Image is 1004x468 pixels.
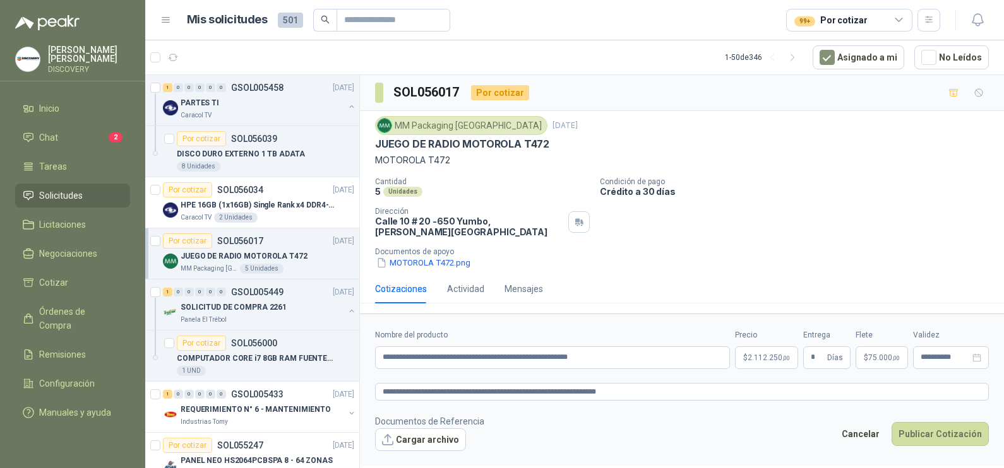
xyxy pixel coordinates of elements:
p: GSOL005449 [231,288,284,296]
p: PANEL NEO HS2064PCBSPA 8 - 64 ZONAS [181,455,333,467]
div: 0 [195,390,205,399]
div: 1 UND [177,366,206,376]
div: 0 [206,83,215,92]
p: SOLICITUD DE COMPRA 2261 [181,301,287,313]
div: 0 [184,288,194,296]
div: Por cotizar [163,182,212,197]
div: 8 Unidades [177,161,220,172]
p: [PERSON_NAME] [PERSON_NAME] [48,45,130,63]
a: 1 0 0 0 0 0 GSOL005458[DATE] Company LogoPARTES TICaracol TV [163,80,357,120]
p: Caracol TV [181,213,212,223]
span: Inicio [39,102,59,115]
p: [DATE] [333,235,354,247]
a: Inicio [15,97,130,120]
img: Company Logo [16,47,40,71]
a: Configuración [15,371,130,395]
button: Cargar archivo [375,428,466,451]
div: 0 [184,390,194,399]
a: Remisiones [15,342,130,366]
span: Chat [39,131,58,144]
span: Manuales y ayuda [39,406,111,419]
p: MOTOROLA T472 [375,153,989,167]
span: Cotizar [39,276,68,290]
p: GSOL005458 [231,83,284,92]
div: 0 [206,288,215,296]
p: Crédito a 30 días [600,186,999,197]
p: [DATE] [333,389,354,401]
a: Por cotizarSOL056039DISCO DURO EXTERNO 1 TB ADATA8 Unidades [145,126,359,177]
div: Por cotizar [163,233,212,249]
img: Company Logo [378,119,391,132]
label: Validez [913,329,989,341]
p: PARTES TI [181,97,219,109]
div: 0 [217,83,226,92]
p: Dirección [375,207,563,216]
button: MOTOROLA T472.png [375,256,472,269]
a: Solicitudes [15,184,130,208]
a: Cotizar [15,271,130,295]
p: COMPUTADOR CORE i7 8GB RAM FUENTE 8GB RAM FUENTE 80 PLUS DE 1 TERA [177,353,334,365]
a: Chat2 [15,126,130,149]
div: 1 [163,288,172,296]
p: Caracol TV [181,110,212,120]
span: Negociaciones [39,247,97,260]
a: Licitaciones [15,213,130,237]
div: Unidades [383,187,422,197]
span: search [321,15,330,24]
h1: Mis solicitudes [187,11,268,29]
div: MM Packaging [GEOGRAPHIC_DATA] [375,116,547,135]
p: Industrias Tomy [181,417,228,427]
p: DISCO DURO EXTERNO 1 TB ADATA [177,148,305,160]
span: ,00 [782,354,790,361]
p: Condición de pago [600,177,999,186]
p: DISCOVERY [48,66,130,73]
span: $ [864,354,868,361]
a: Por cotizarSOL056034[DATE] Company LogoHPE 16GB (1x16GB) Single Rank x4 DDR4-2400Caracol TV2 Unid... [145,177,359,228]
div: 0 [195,288,205,296]
div: 1 [163,83,172,92]
a: Negociaciones [15,242,130,266]
p: Documentos de apoyo [375,247,999,256]
a: 1 0 0 0 0 0 GSOL005433[DATE] Company LogoREQUERIMIENTO N° 6 - MANTENIMIENTOIndustrias Tomy [163,387,357,427]
p: SOL056000 [231,339,277,348]
img: Company Logo [163,407,178,422]
p: [DATE] [553,120,578,132]
span: Licitaciones [39,218,86,231]
label: Precio [735,329,798,341]
div: 0 [217,390,226,399]
div: 0 [184,83,194,92]
p: GSOL005433 [231,390,284,399]
div: Mensajes [505,282,543,296]
span: Órdenes de Compra [39,305,118,332]
button: Publicar Cotización [892,422,989,446]
h3: SOL056017 [393,83,461,102]
div: 2 Unidades [214,213,258,223]
p: 5 [375,186,381,197]
a: Por cotizarSOL056000COMPUTADOR CORE i7 8GB RAM FUENTE 8GB RAM FUENTE 80 PLUS DE 1 TERA1 UND [145,331,359,382]
img: Company Logo [163,202,178,218]
a: 1 0 0 0 0 0 GSOL005449[DATE] Company LogoSOLICITUD DE COMPRA 2261Panela El Trébol [163,284,357,325]
p: [DATE] [333,82,354,94]
a: Manuales y ayuda [15,401,130,424]
span: Remisiones [39,348,86,361]
p: Calle 10 # 20 -650 Yumbo , [PERSON_NAME][GEOGRAPHIC_DATA] [375,216,563,237]
p: SOL056034 [217,185,263,194]
div: 1 - 50 de 346 [725,47,803,67]
p: Panela El Trébol [181,315,227,325]
div: Por cotizar [163,438,212,453]
p: Documentos de Referencia [375,414,484,428]
label: Flete [856,329,908,341]
span: 75.000 [868,354,900,361]
span: Solicitudes [39,189,83,202]
img: Company Logo [163,305,178,320]
button: Cancelar [835,422,887,446]
div: Por cotizar [471,85,529,100]
p: $ 75.000,00 [856,346,908,369]
p: JUEGO DE RADIO MOTOROLA T472 [375,137,549,151]
img: Company Logo [163,254,178,269]
div: 0 [195,83,205,92]
button: No Leídos [914,45,989,69]
div: 99+ [794,16,815,26]
span: 2.112.250 [748,354,790,361]
a: Órdenes de Compra [15,300,130,337]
